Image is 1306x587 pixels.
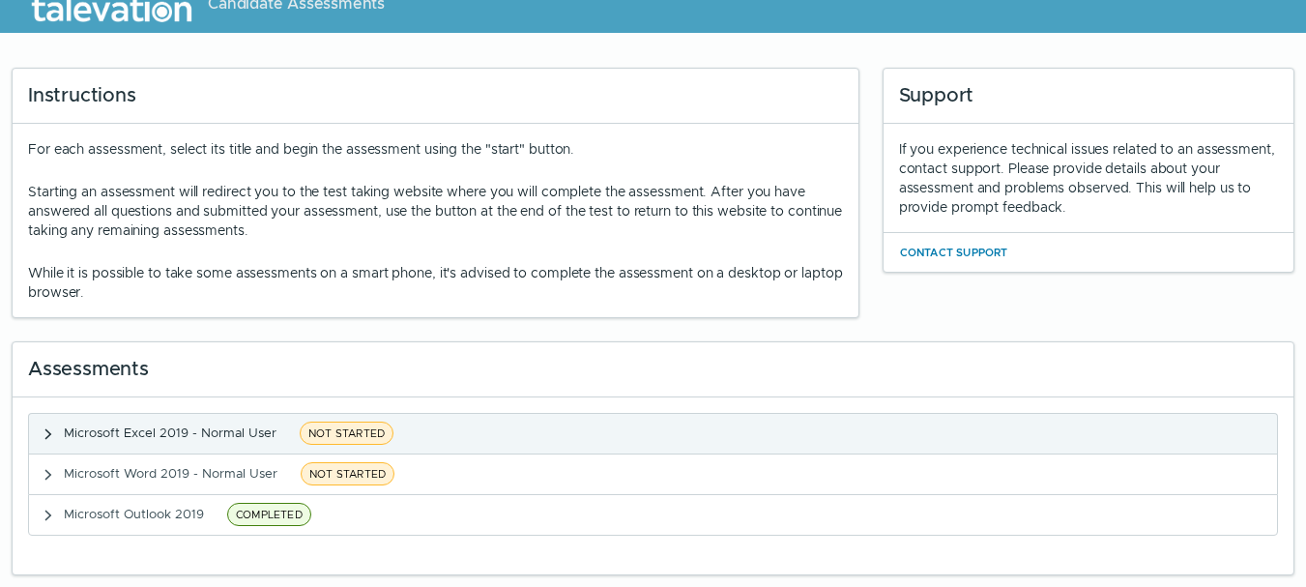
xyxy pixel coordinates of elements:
div: Instructions [13,69,858,124]
button: Microsoft Excel 2019 - Normal UserNOT STARTED [29,414,1277,454]
div: For each assessment, select its title and begin the assessment using the "start" button. [28,139,843,302]
button: Microsoft Word 2019 - Normal UserNOT STARTED [29,455,1277,494]
div: Assessments [13,342,1293,397]
span: COMPLETED [227,503,311,526]
span: Help [99,15,128,31]
span: Microsoft Outlook 2019 [64,506,204,522]
p: While it is possible to take some assessments on a smart phone, it's advised to complete the asse... [28,263,843,302]
button: Contact Support [899,241,1009,264]
div: If you experience technical issues related to an assessment, contact support. Please provide deta... [899,139,1278,217]
button: Microsoft Outlook 2019COMPLETED [29,495,1277,535]
span: NOT STARTED [300,422,393,445]
span: Microsoft Excel 2019 - Normal User [64,425,276,441]
div: Support [884,69,1293,124]
span: NOT STARTED [301,462,394,485]
span: Microsoft Word 2019 - Normal User [64,465,277,482]
p: Starting an assessment will redirect you to the test taking website where you will complete the a... [28,182,843,240]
